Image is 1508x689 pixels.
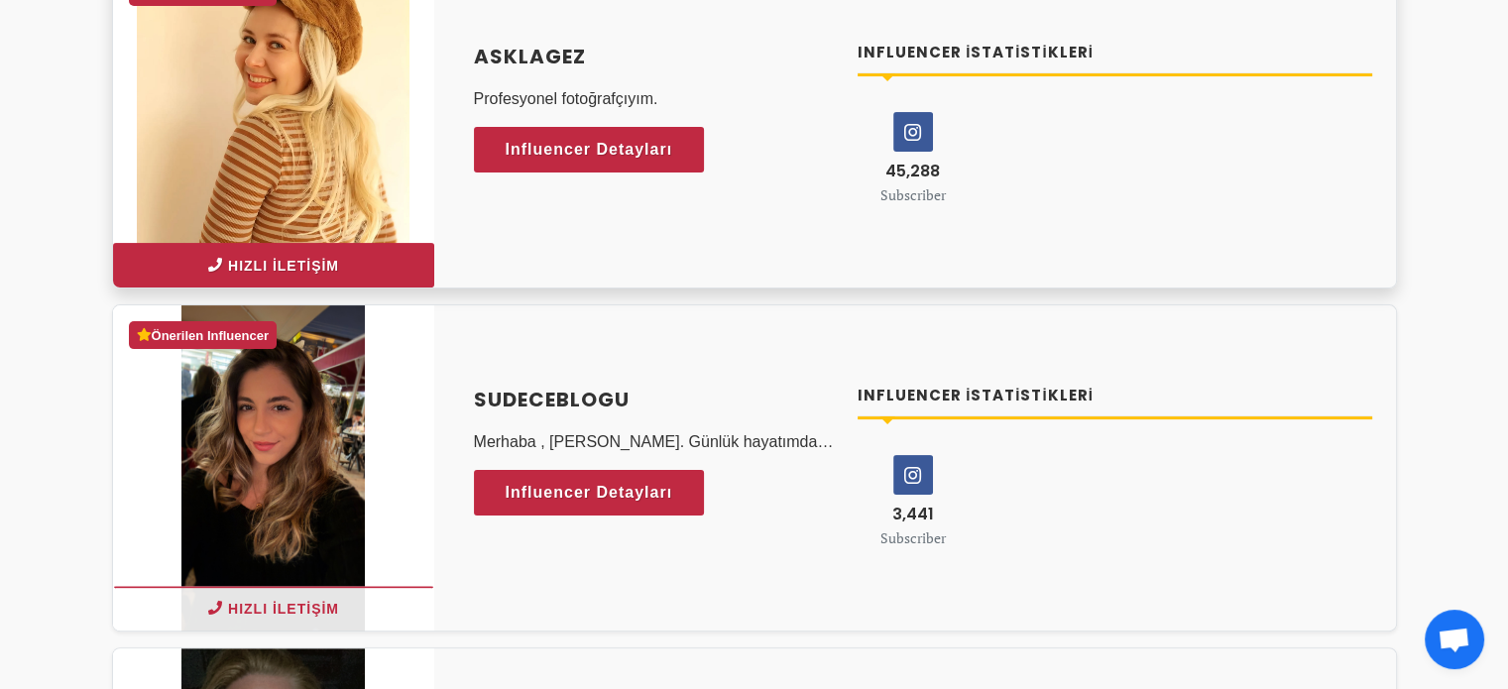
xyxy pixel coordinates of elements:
small: Subscriber [880,528,946,547]
div: Önerilen Influencer [129,321,277,350]
p: Profesyonel fotoğrafçıyım. [474,87,835,111]
span: Influencer Detayları [506,478,673,508]
p: Merhaba , [PERSON_NAME]. Günlük hayatımdan , evimden gezdiğim yerlerden kesitler paylaştığım bir ... [474,430,835,454]
span: Influencer Detayları [506,135,673,165]
button: Hızlı İletişim [113,586,434,631]
small: Subscriber [880,185,946,204]
a: Influencer Detayları [474,127,705,172]
h4: Influencer İstatistikleri [858,385,1372,407]
a: sudeceblogu [474,385,835,414]
button: Hızlı İletişim [113,243,434,287]
span: 3,441 [892,503,934,525]
span: 45,288 [885,160,940,182]
h4: Influencer İstatistikleri [858,42,1372,64]
a: asklagez [474,42,835,71]
div: Açık sohbet [1425,610,1484,669]
a: Influencer Detayları [474,470,705,516]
